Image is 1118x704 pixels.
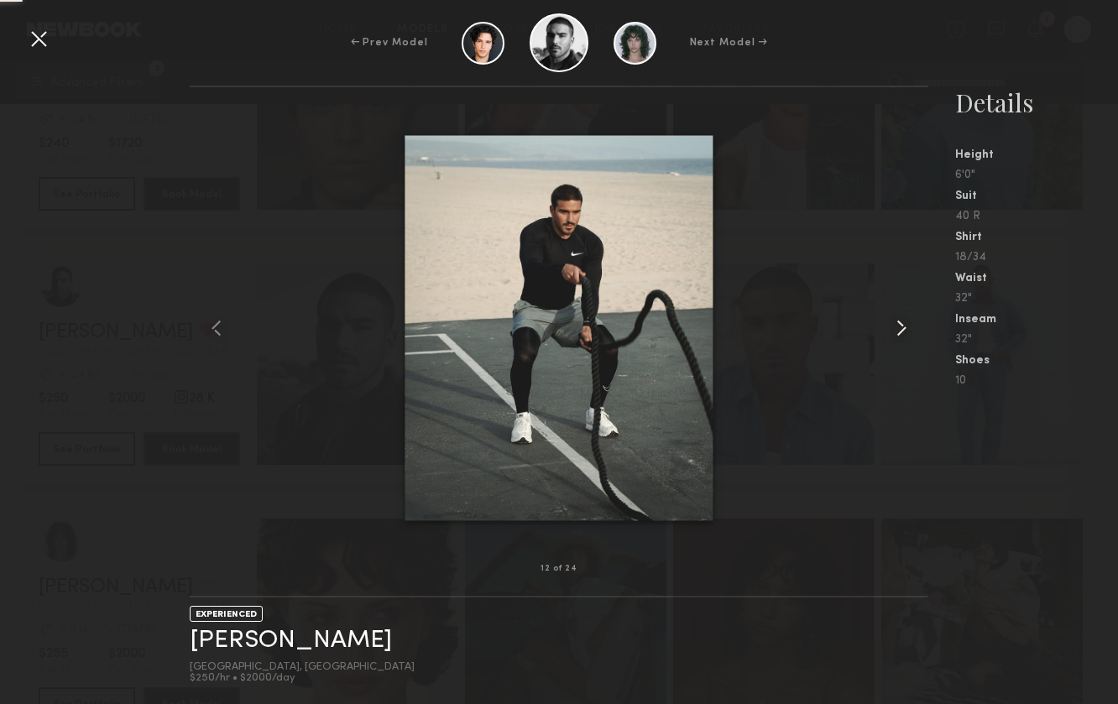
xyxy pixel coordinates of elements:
[541,565,577,573] div: 12 of 24
[351,35,428,50] div: ← Prev Model
[190,673,415,684] div: $250/hr • $2000/day
[955,314,1118,326] div: Inseam
[955,252,1118,263] div: 18/34
[955,375,1118,387] div: 10
[955,334,1118,346] div: 32"
[955,169,1118,181] div: 6'0"
[955,211,1118,222] div: 40 R
[690,35,768,50] div: Next Model →
[955,86,1118,119] div: Details
[955,355,1118,367] div: Shoes
[190,628,392,654] a: [PERSON_NAME]
[190,662,415,673] div: [GEOGRAPHIC_DATA], [GEOGRAPHIC_DATA]
[190,606,263,622] div: EXPERIENCED
[955,273,1118,284] div: Waist
[955,190,1118,202] div: Suit
[955,149,1118,161] div: Height
[955,293,1118,305] div: 32"
[955,232,1118,243] div: Shirt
